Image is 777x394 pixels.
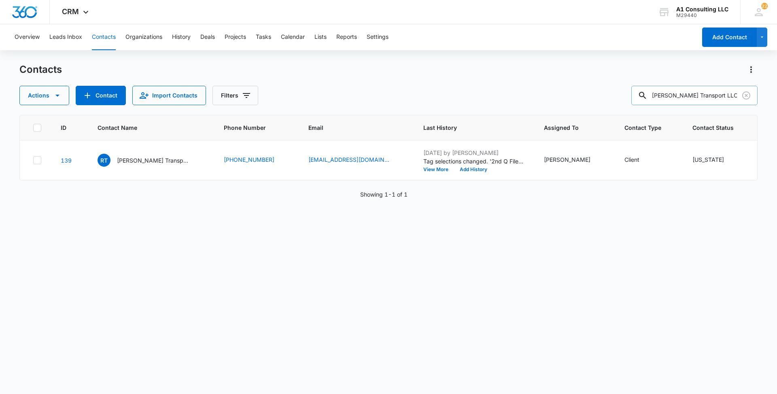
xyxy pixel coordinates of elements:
span: Contact Name [98,123,193,132]
span: ID [61,123,66,132]
span: Last History [423,123,513,132]
button: Import Contacts [132,86,206,105]
span: Contact Status [692,123,734,132]
span: Phone Number [224,123,289,132]
span: RT [98,154,110,167]
div: [PERSON_NAME] [544,155,590,164]
input: Search Contacts [631,86,758,105]
button: Organizations [125,24,162,50]
div: notifications count [761,3,768,9]
a: [EMAIL_ADDRESS][DOMAIN_NAME] [308,155,389,164]
a: Navigate to contact details page for Reynoso Transport LLC [61,157,72,164]
button: Actions [745,63,758,76]
button: Add Contact [76,86,126,105]
button: Contacts [92,24,116,50]
span: Contact Type [624,123,661,132]
span: CRM [62,7,79,16]
div: account name [676,6,728,13]
button: Settings [367,24,388,50]
div: Phone Number - (347) 371-3299 - Select to Edit Field [224,155,289,165]
span: 22 [761,3,768,9]
button: Add Contact [702,28,757,47]
p: [DATE] by [PERSON_NAME] [423,148,524,157]
div: [US_STATE] [692,155,724,164]
button: Add History [454,167,493,172]
div: Contact Status - New Jersey - Select to Edit Field [692,155,739,165]
button: Reports [336,24,357,50]
span: Assigned To [544,123,593,132]
button: Clear [740,89,753,102]
div: account id [676,13,728,18]
button: Filters [212,86,258,105]
button: Calendar [281,24,305,50]
button: Actions [19,86,69,105]
button: Overview [15,24,40,50]
h1: Contacts [19,64,62,76]
button: Deals [200,24,215,50]
div: Email - reynosotransport4@gmail.com - Select to Edit Field [308,155,404,165]
button: History [172,24,191,50]
button: View More [423,167,454,172]
button: Lists [314,24,327,50]
a: [PHONE_NUMBER] [224,155,274,164]
p: [PERSON_NAME] Transport LLC [117,156,190,165]
div: Client [624,155,639,164]
div: Assigned To - Jeannette Uribe - Select to Edit Field [544,155,605,165]
div: Contact Type - Client - Select to Edit Field [624,155,654,165]
p: Tag selections changed. '2nd Q File Review' was added. '1st Q 2025 File Review' was removed. [423,157,524,165]
p: Showing 1-1 of 1 [360,190,408,199]
div: Contact Name - Reynoso Transport LLC - Select to Edit Field [98,154,204,167]
span: Email [308,123,392,132]
button: Projects [225,24,246,50]
button: Leads Inbox [49,24,82,50]
button: Tasks [256,24,271,50]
